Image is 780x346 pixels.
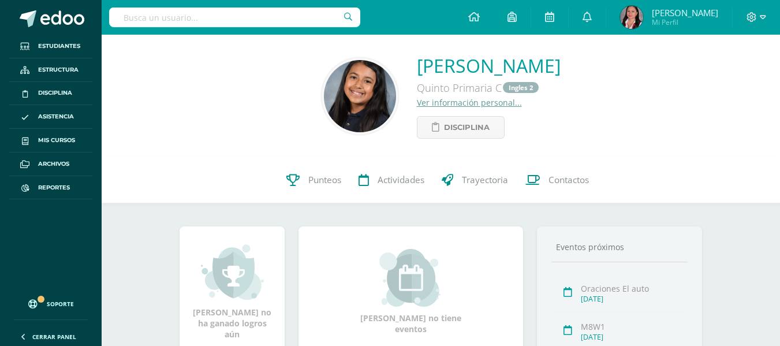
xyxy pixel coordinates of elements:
[417,116,505,139] a: Disciplina
[378,174,424,187] span: Actividades
[38,88,72,98] span: Disciplina
[581,283,684,294] div: Oraciones El auto
[191,243,273,340] div: [PERSON_NAME] no ha ganado logros aún
[9,105,92,129] a: Asistencia
[278,157,350,203] a: Punteos
[32,333,76,341] span: Cerrar panel
[379,249,442,307] img: event_small.png
[38,183,70,192] span: Reportes
[503,82,539,93] a: Ingles 2
[581,321,684,332] div: M8W1
[109,8,360,27] input: Busca un usuario...
[324,60,396,132] img: f24d16043f392997bc975de884a0cae3.png
[433,157,517,203] a: Trayectoria
[551,241,688,252] div: Eventos próximos
[350,157,433,203] a: Actividades
[462,174,508,187] span: Trayectoria
[620,6,643,29] img: 316256233fc5d05bd520c6ab6e96bb4a.png
[9,35,92,58] a: Estudiantes
[652,7,718,18] span: [PERSON_NAME]
[9,176,92,200] a: Reportes
[517,157,598,203] a: Contactos
[14,288,88,317] a: Soporte
[9,129,92,152] a: Mis cursos
[581,294,684,304] div: [DATE]
[548,174,589,187] span: Contactos
[652,17,718,27] span: Mi Perfil
[9,58,92,82] a: Estructura
[308,174,341,187] span: Punteos
[417,53,561,78] a: [PERSON_NAME]
[353,249,469,334] div: [PERSON_NAME] no tiene eventos
[38,159,69,169] span: Archivos
[38,42,80,51] span: Estudiantes
[417,78,561,97] div: Quinto Primaria C
[9,152,92,176] a: Archivos
[9,82,92,106] a: Disciplina
[38,112,74,121] span: Asistencia
[201,243,264,301] img: achievement_small.png
[47,300,74,308] span: Soporte
[581,332,684,342] div: [DATE]
[417,97,522,108] a: Ver información personal...
[444,117,490,138] span: Disciplina
[38,65,79,75] span: Estructura
[38,136,75,145] span: Mis cursos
